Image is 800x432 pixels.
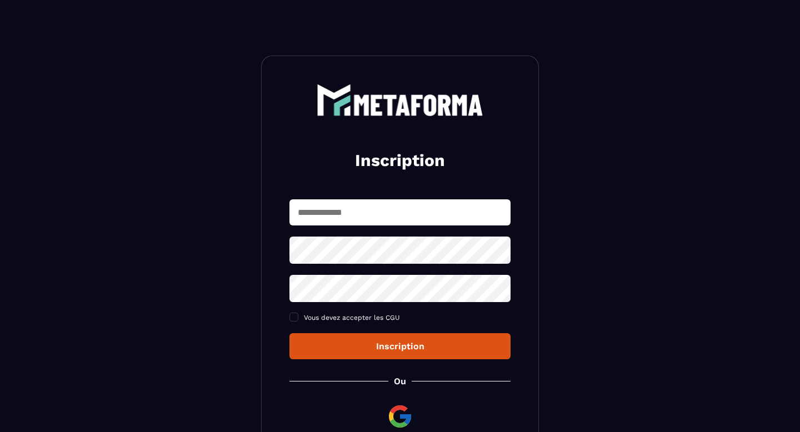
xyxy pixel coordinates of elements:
a: logo [289,84,511,116]
img: google [387,403,413,430]
h2: Inscription [303,149,497,172]
span: Vous devez accepter les CGU [304,314,400,322]
p: Ou [394,376,406,386]
div: Inscription [298,341,502,351]
img: logo [317,84,483,116]
button: Inscription [289,333,511,359]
